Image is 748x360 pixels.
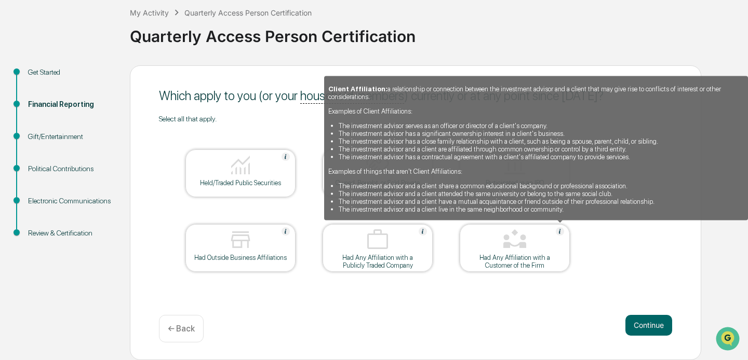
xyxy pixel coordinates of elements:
[73,175,126,184] a: Powered byPylon
[419,227,427,236] img: Help
[28,131,113,142] div: Gift/Entertainment
[184,8,312,17] div: Quarterly Access Person Certification
[194,254,287,261] div: Had Outside Business Affiliations
[28,163,113,174] div: Political Contributions
[130,19,743,46] div: Quarterly Access Person Certification
[159,115,672,123] div: Select all that apply.
[10,79,29,98] img: 1746055101610-c473b297-6a78-478c-a979-82029cc54cd1
[339,190,744,198] li: The investment advisor and a client attended the same university or belong to the same social club.
[21,150,65,161] span: Data Lookup
[177,82,189,95] button: Start new chat
[28,67,113,78] div: Get Started
[328,107,744,115] p: Examples of Client Affiliations:
[228,153,253,177] img: Held/Traded Public Securities
[35,90,131,98] div: We're available if you need us!
[339,153,744,161] li: The investment advisor has a contractual agreement with a client's affiliated company to provide ...
[194,179,287,187] div: Held/Traded Public Securities
[10,132,19,140] div: 🖐️
[168,324,195,334] p: ← Back
[331,254,424,269] div: Had Any Affiliation with a Publicly Traded Company
[328,85,388,93] strong: Client Affiliation:
[35,79,170,90] div: Start new chat
[103,176,126,184] span: Pylon
[228,227,253,252] img: Had Outside Business Affiliations
[28,228,113,239] div: Review & Certification
[339,130,744,137] li: The investment advisor has a significant ownership interest in a client's business.
[328,85,744,101] p: a relationship or connection between the investment advisor and a client that may give rise to co...
[10,22,189,38] p: How can we help?
[282,153,290,161] img: Help
[282,227,290,236] img: Help
[86,131,129,141] span: Attestations
[339,198,744,205] li: The investment advisor and a client have a mutual acquaintance or friend outside of their profess...
[130,8,169,17] div: My Activity
[339,182,744,190] li: The investment advisor and a client share a common educational background or professional associa...
[159,88,672,103] div: Which apply to you (or your ) currently or at any point since [DATE] ?
[75,132,84,140] div: 🗄️
[28,196,113,206] div: Electronic Communications
[339,137,744,145] li: The investment advisor has a close family relationship with a client, such as being a spouse, par...
[28,99,113,110] div: Financial Reporting
[339,122,744,130] li: The investment advisor serves as an officer or director of a client's company.
[502,227,527,252] img: Had Any Affiliation with a Customer of the Firm
[339,145,744,153] li: The investment advisor and a client are affiliated through common ownership or control by a third...
[21,131,67,141] span: Preclearance
[468,254,562,269] div: Had Any Affiliation with a Customer of the Firm
[10,151,19,160] div: 🔎
[339,205,744,213] li: The investment advisor and a client live in the same neighborhood or community.
[6,127,71,145] a: 🖐️Preclearance
[556,227,564,236] img: Help
[300,88,404,104] u: household members
[71,127,133,145] a: 🗄️Attestations
[6,146,70,165] a: 🔎Data Lookup
[715,326,743,354] iframe: Open customer support
[625,315,672,336] button: Continue
[365,227,390,252] img: Had Any Affiliation with a Publicly Traded Company
[328,168,744,175] p: Examples of things that aren't Client Affiliations:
